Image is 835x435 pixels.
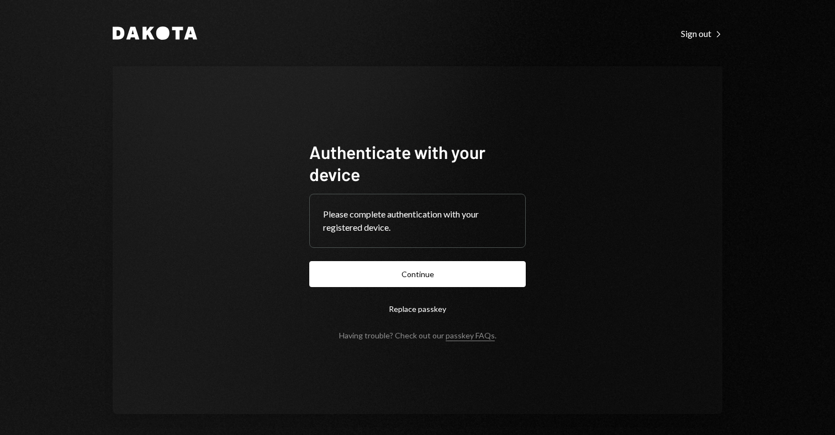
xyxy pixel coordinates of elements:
[339,331,496,340] div: Having trouble? Check out our .
[309,261,526,287] button: Continue
[309,141,526,185] h1: Authenticate with your device
[309,296,526,322] button: Replace passkey
[681,27,722,39] a: Sign out
[446,331,495,341] a: passkey FAQs
[323,208,512,234] div: Please complete authentication with your registered device.
[681,28,722,39] div: Sign out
